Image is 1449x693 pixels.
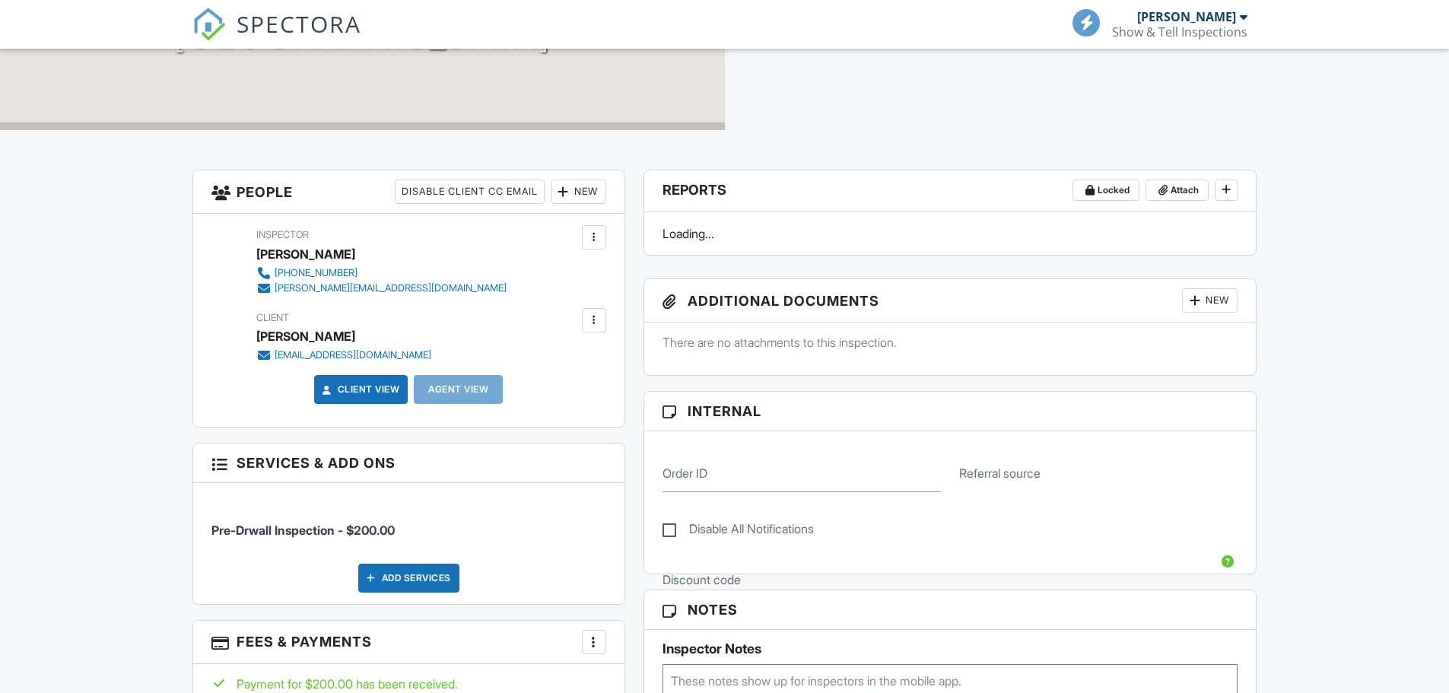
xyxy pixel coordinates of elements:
div: Payment for $200.00 has been received. [211,676,606,692]
div: New [1182,288,1238,313]
h3: Additional Documents [644,279,1257,323]
label: Order ID [663,465,707,482]
div: [PHONE_NUMBER] [275,267,357,279]
span: SPECTORA [237,8,361,40]
div: Disable Client CC Email [395,180,545,204]
div: [PERSON_NAME][EMAIL_ADDRESS][DOMAIN_NAME] [275,282,507,294]
div: Show & Tell Inspections [1112,24,1247,40]
div: [PERSON_NAME] [256,325,355,348]
a: [PERSON_NAME][EMAIL_ADDRESS][DOMAIN_NAME] [256,281,507,296]
div: [PERSON_NAME] [256,243,355,265]
img: The Best Home Inspection Software - Spectora [192,8,226,41]
h3: Services & Add ons [193,443,624,483]
span: Client [256,312,289,323]
li: Service: Pre-Drwall Inspection [211,494,606,551]
a: [EMAIL_ADDRESS][DOMAIN_NAME] [256,348,431,363]
label: Referral source [959,465,1041,482]
h5: Inspector Notes [663,641,1238,656]
span: Inspector [256,229,309,240]
span: Pre-Drwall Inspection - $200.00 [211,523,395,538]
div: [EMAIL_ADDRESS][DOMAIN_NAME] [275,349,431,361]
p: There are no attachments to this inspection. [663,334,1238,351]
label: Discount code [663,571,741,588]
div: Add Services [358,564,459,593]
h3: Notes [644,590,1257,630]
label: Disable All Notifications [663,522,814,541]
a: SPECTORA [192,21,361,52]
div: [PERSON_NAME] [1137,9,1236,24]
h3: Internal [644,392,1257,431]
a: [PHONE_NUMBER] [256,265,507,281]
div: New [551,180,606,204]
h3: Fees & Payments [193,621,624,664]
a: Client View [319,382,400,397]
h3: People [193,170,624,214]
